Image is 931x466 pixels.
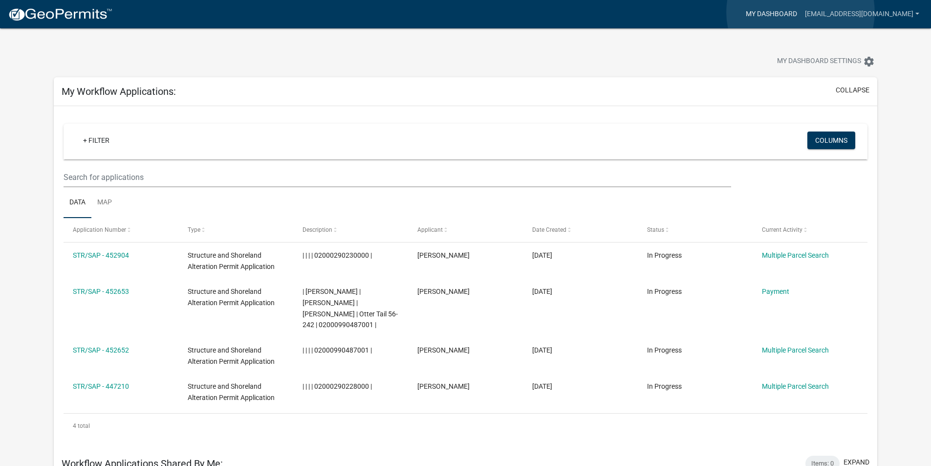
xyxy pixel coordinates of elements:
a: Data [64,187,91,219]
span: Structure and Shoreland Alteration Permit Application [188,251,275,270]
button: My Dashboard Settingssettings [769,52,883,71]
span: | Eric Babolian | BRADY T MILLER | AMIE JO MILLER | Otter Tail 56-242 | 02000990487001 | [303,288,398,329]
span: 07/21/2025 [532,346,552,354]
span: | | | | 02000990487001 | [303,346,372,354]
span: 07/21/2025 [532,288,552,295]
a: STR/SAP - 452904 [73,251,129,259]
span: Brady Miller [417,382,470,390]
span: Structure and Shoreland Alteration Permit Application [188,288,275,307]
span: 07/21/2025 [532,251,552,259]
span: | | | | 02000290230000 | [303,251,372,259]
button: collapse [836,85,869,95]
span: Structure and Shoreland Alteration Permit Application [188,346,275,365]
datatable-header-cell: Current Activity [752,218,867,242]
a: STR/SAP - 452653 [73,288,129,295]
span: Brady Miller [417,346,470,354]
span: Type [188,226,200,233]
span: In Progress [647,382,682,390]
span: 07/09/2025 [532,382,552,390]
span: Description [303,226,332,233]
a: [EMAIL_ADDRESS][DOMAIN_NAME] [801,5,923,23]
span: Brady Miller [417,288,470,295]
span: Brady Miller [417,251,470,259]
i: settings [863,56,875,67]
a: + Filter [75,132,117,149]
span: Status [647,226,664,233]
input: Search for applications [64,167,731,187]
div: collapse [54,106,877,448]
a: STR/SAP - 452652 [73,346,129,354]
datatable-header-cell: Date Created [523,218,638,242]
span: My Dashboard Settings [777,56,861,67]
button: Columns [807,132,855,149]
datatable-header-cell: Description [293,218,408,242]
span: In Progress [647,251,682,259]
a: Multiple Parcel Search [762,346,829,354]
span: Date Created [532,226,566,233]
a: Multiple Parcel Search [762,382,829,390]
h5: My Workflow Applications: [62,86,176,97]
a: Multiple Parcel Search [762,251,829,259]
span: In Progress [647,288,682,295]
datatable-header-cell: Applicant [408,218,523,242]
a: Map [91,187,118,219]
datatable-header-cell: Type [178,218,293,242]
datatable-header-cell: Status [637,218,752,242]
span: Applicant [417,226,443,233]
datatable-header-cell: Application Number [64,218,178,242]
div: 4 total [64,414,867,438]
a: My Dashboard [742,5,801,23]
a: Payment [762,288,789,295]
span: Structure and Shoreland Alteration Permit Application [188,382,275,401]
span: Application Number [73,226,126,233]
span: | | | | 02000290228000 | [303,382,372,390]
a: STR/SAP - 447210 [73,382,129,390]
span: Current Activity [762,226,802,233]
span: In Progress [647,346,682,354]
